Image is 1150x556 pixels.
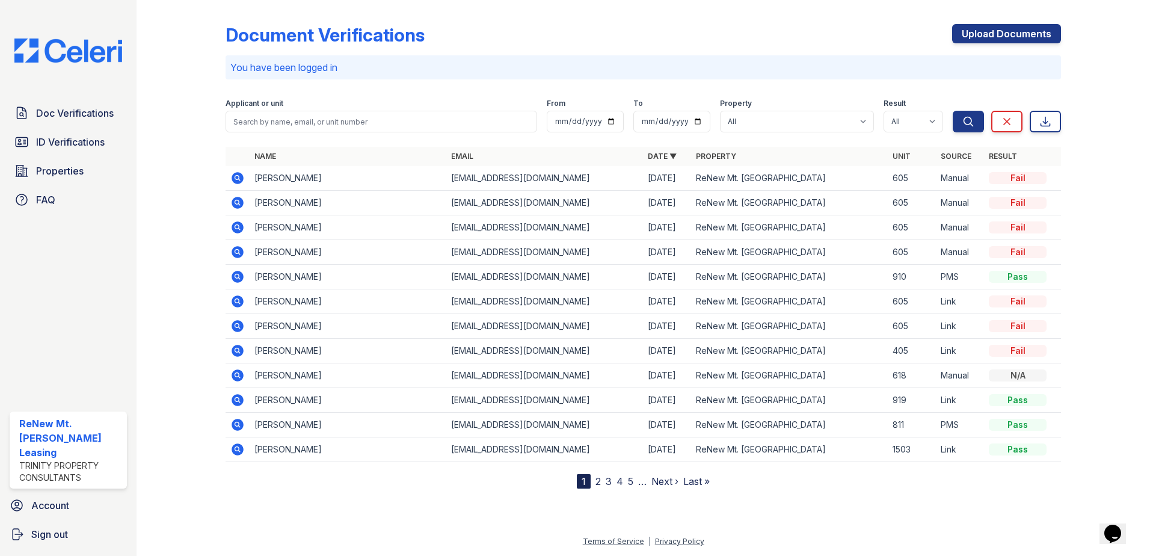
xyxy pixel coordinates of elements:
[446,215,643,240] td: [EMAIL_ADDRESS][DOMAIN_NAME]
[643,437,691,462] td: [DATE]
[643,240,691,265] td: [DATE]
[888,265,936,289] td: 910
[5,493,132,517] a: Account
[888,363,936,388] td: 618
[989,369,1047,381] div: N/A
[638,474,647,489] span: …
[989,271,1047,283] div: Pass
[691,166,888,191] td: ReNew Mt. [GEOGRAPHIC_DATA]
[577,474,591,489] div: 1
[691,314,888,339] td: ReNew Mt. [GEOGRAPHIC_DATA]
[446,437,643,462] td: [EMAIL_ADDRESS][DOMAIN_NAME]
[254,152,276,161] a: Name
[888,314,936,339] td: 605
[989,172,1047,184] div: Fail
[628,475,633,487] a: 5
[446,314,643,339] td: [EMAIL_ADDRESS][DOMAIN_NAME]
[446,265,643,289] td: [EMAIL_ADDRESS][DOMAIN_NAME]
[643,166,691,191] td: [DATE]
[936,413,984,437] td: PMS
[250,289,446,314] td: [PERSON_NAME]
[643,339,691,363] td: [DATE]
[10,159,127,183] a: Properties
[643,191,691,215] td: [DATE]
[936,215,984,240] td: Manual
[936,240,984,265] td: Manual
[643,363,691,388] td: [DATE]
[446,289,643,314] td: [EMAIL_ADDRESS][DOMAIN_NAME]
[250,363,446,388] td: [PERSON_NAME]
[888,215,936,240] td: 605
[31,527,68,542] span: Sign out
[683,475,710,487] a: Last »
[606,475,612,487] a: 3
[446,166,643,191] td: [EMAIL_ADDRESS][DOMAIN_NAME]
[691,388,888,413] td: ReNew Mt. [GEOGRAPHIC_DATA]
[36,164,84,178] span: Properties
[226,24,425,46] div: Document Verifications
[691,339,888,363] td: ReNew Mt. [GEOGRAPHIC_DATA]
[5,522,132,546] button: Sign out
[648,152,677,161] a: Date ▼
[936,265,984,289] td: PMS
[655,537,704,546] a: Privacy Policy
[691,363,888,388] td: ReNew Mt. [GEOGRAPHIC_DATA]
[936,437,984,462] td: Link
[941,152,971,161] a: Source
[989,443,1047,456] div: Pass
[250,191,446,215] td: [PERSON_NAME]
[989,221,1047,233] div: Fail
[451,152,473,161] a: Email
[696,152,736,161] a: Property
[936,314,984,339] td: Link
[5,39,132,63] img: CE_Logo_Blue-a8612792a0a2168367f1c8372b55b34899dd931a85d93a1a3d3e32e68fde9ad4.png
[691,289,888,314] td: ReNew Mt. [GEOGRAPHIC_DATA]
[888,413,936,437] td: 811
[691,191,888,215] td: ReNew Mt. [GEOGRAPHIC_DATA]
[19,460,122,484] div: Trinity Property Consultants
[691,240,888,265] td: ReNew Mt. [GEOGRAPHIC_DATA]
[250,413,446,437] td: [PERSON_NAME]
[651,475,678,487] a: Next ›
[888,191,936,215] td: 605
[989,320,1047,332] div: Fail
[888,289,936,314] td: 605
[633,99,643,108] label: To
[250,339,446,363] td: [PERSON_NAME]
[19,416,122,460] div: ReNew Mt. [PERSON_NAME] Leasing
[888,240,936,265] td: 605
[989,345,1047,357] div: Fail
[989,152,1017,161] a: Result
[989,246,1047,258] div: Fail
[36,193,55,207] span: FAQ
[250,265,446,289] td: [PERSON_NAME]
[643,413,691,437] td: [DATE]
[595,475,601,487] a: 2
[250,166,446,191] td: [PERSON_NAME]
[31,498,69,513] span: Account
[648,537,651,546] div: |
[989,419,1047,431] div: Pass
[989,394,1047,406] div: Pass
[446,413,643,437] td: [EMAIL_ADDRESS][DOMAIN_NAME]
[446,240,643,265] td: [EMAIL_ADDRESS][DOMAIN_NAME]
[446,388,643,413] td: [EMAIL_ADDRESS][DOMAIN_NAME]
[446,363,643,388] td: [EMAIL_ADDRESS][DOMAIN_NAME]
[250,240,446,265] td: [PERSON_NAME]
[691,265,888,289] td: ReNew Mt. [GEOGRAPHIC_DATA]
[446,191,643,215] td: [EMAIL_ADDRESS][DOMAIN_NAME]
[936,166,984,191] td: Manual
[691,215,888,240] td: ReNew Mt. [GEOGRAPHIC_DATA]
[936,191,984,215] td: Manual
[643,314,691,339] td: [DATE]
[989,295,1047,307] div: Fail
[936,388,984,413] td: Link
[617,475,623,487] a: 4
[547,99,565,108] label: From
[250,437,446,462] td: [PERSON_NAME]
[226,99,283,108] label: Applicant or unit
[989,197,1047,209] div: Fail
[226,111,537,132] input: Search by name, email, or unit number
[888,166,936,191] td: 605
[643,215,691,240] td: [DATE]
